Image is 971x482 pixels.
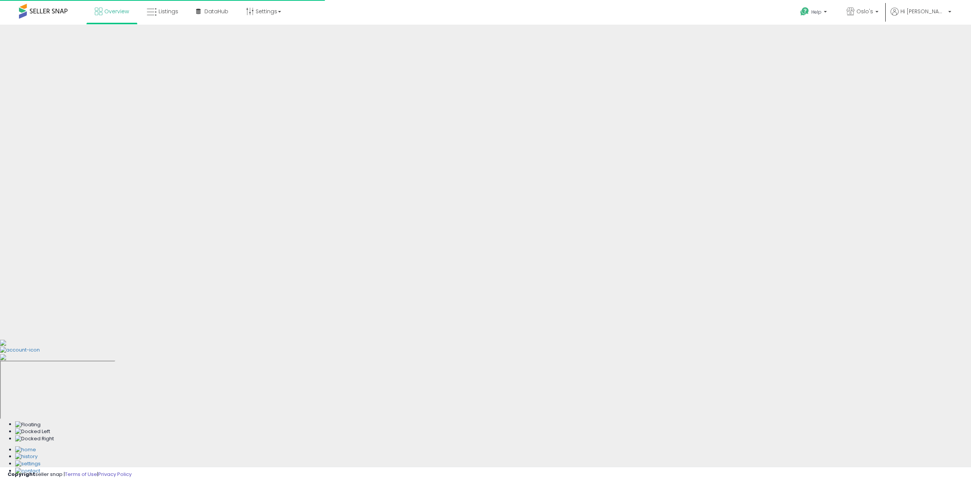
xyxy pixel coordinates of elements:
span: Hi [PERSON_NAME] [900,8,946,15]
img: Settings [15,460,41,468]
span: DataHub [204,8,228,15]
span: Help [811,9,822,15]
i: Get Help [800,7,809,16]
span: Oslo's [856,8,873,15]
img: Home [15,446,36,454]
span: Listings [159,8,178,15]
a: Hi [PERSON_NAME] [891,8,951,25]
img: Docked Right [15,435,54,443]
img: Floating [15,421,41,429]
span: Overview [104,8,129,15]
a: Help [794,1,834,25]
img: Docked Left [15,428,50,435]
img: History [15,453,38,460]
img: Contact [15,468,40,475]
